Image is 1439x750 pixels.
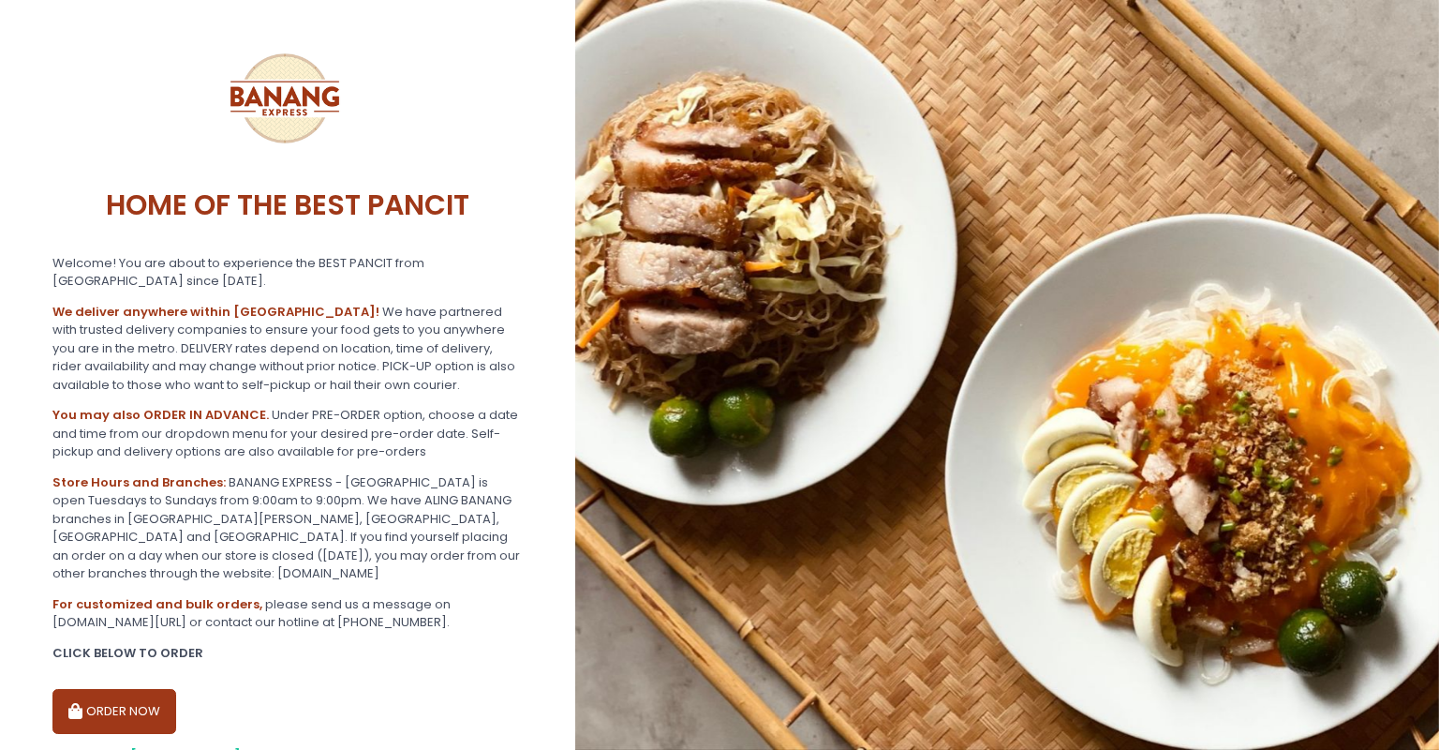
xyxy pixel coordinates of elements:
img: Banang Express [215,28,355,169]
div: CLICK BELOW TO ORDER [52,644,523,663]
div: BANANG EXPRESS - [GEOGRAPHIC_DATA] is open Tuesdays to Sundays from 9:00am to 9:00pm. We have ALI... [52,473,523,583]
button: ORDER NOW [52,689,176,734]
div: We have partnered with trusted delivery companies to ensure your food gets to you anywhere you ar... [52,303,523,395]
div: HOME OF THE BEST PANCIT [52,169,523,242]
b: For customized and bulk orders, [52,595,262,613]
b: Store Hours and Branches: [52,473,226,491]
b: We deliver anywhere within [GEOGRAPHIC_DATA]! [52,303,379,321]
div: please send us a message on [DOMAIN_NAME][URL] or contact our hotline at [PHONE_NUMBER]. [52,595,523,632]
b: You may also ORDER IN ADVANCE. [52,406,269,424]
div: Under PRE-ORDER option, choose a date and time from our dropdown menu for your desired pre-order ... [52,406,523,461]
div: Welcome! You are about to experience the BEST PANCIT from [GEOGRAPHIC_DATA] since [DATE]. [52,254,523,291]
